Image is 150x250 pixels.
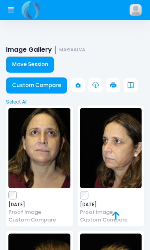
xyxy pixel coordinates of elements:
span: [DATE] [80,203,142,207]
h1: Image Gallery [6,46,85,54]
img: image [8,108,70,188]
small: MARIAALVA [59,47,85,53]
img: image [130,4,142,16]
a: Custom Compare [6,77,67,93]
img: image [80,108,142,188]
a: Move Session [6,57,54,73]
a: Custom Compare [80,216,142,224]
a: Select All [4,98,146,106]
a: Custom Compare [8,216,70,224]
a: Proof Image [8,208,70,216]
a: Proof Image [80,208,142,216]
span: [DATE] [8,203,70,207]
